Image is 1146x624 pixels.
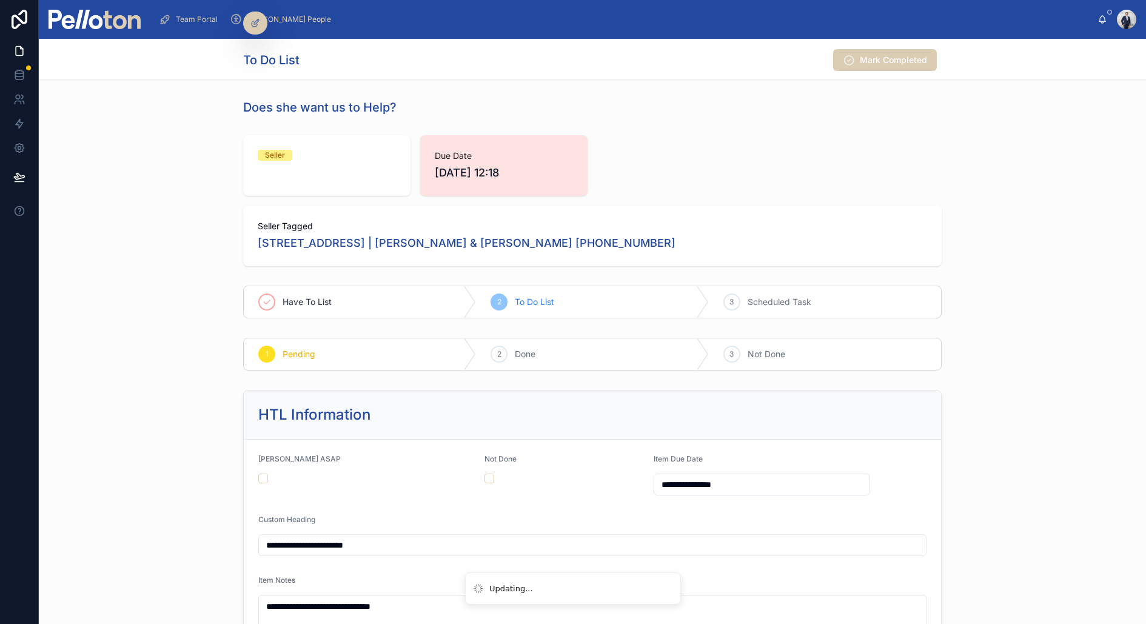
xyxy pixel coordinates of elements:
[247,15,331,24] span: [PERSON_NAME] People
[176,15,218,24] span: Team Portal
[748,348,785,360] span: Not Done
[515,348,535,360] span: Done
[265,150,285,161] div: Seller
[497,349,501,359] span: 2
[258,235,675,252] a: [STREET_ADDRESS] | [PERSON_NAME] & [PERSON_NAME] [PHONE_NUMBER]
[435,150,573,162] span: Due Date
[515,296,554,308] span: To Do List
[283,296,332,308] span: Have To List
[258,405,370,424] h2: HTL Information
[243,99,397,116] h1: Does she want us to Help?
[729,349,734,359] span: 3
[226,8,340,30] a: [PERSON_NAME] People
[860,54,927,66] span: Mark Completed
[258,220,927,232] span: Seller Tagged
[49,10,141,29] img: App logo
[258,515,315,524] span: Custom Heading
[283,348,315,360] span: Pending
[729,297,734,307] span: 3
[497,297,501,307] span: 2
[243,52,300,69] h1: To Do List
[258,454,341,463] span: [PERSON_NAME] ASAP
[155,8,226,30] a: Team Portal
[266,349,269,359] span: 1
[150,6,1097,33] div: scrollable content
[833,49,937,71] button: Mark Completed
[484,454,517,463] span: Not Done
[748,296,811,308] span: Scheduled Task
[489,583,533,595] div: Updating...
[258,575,295,585] span: Item Notes
[435,164,573,181] span: [DATE] 12:18
[654,454,703,463] span: Item Due Date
